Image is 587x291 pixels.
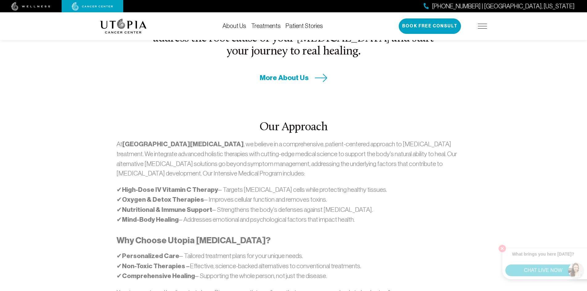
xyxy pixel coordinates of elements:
span: [PHONE_NUMBER] | [GEOGRAPHIC_DATA], [US_STATE] [432,2,575,11]
button: Book Free Consult [399,18,461,34]
img: icon-hamburger [478,24,487,29]
strong: Mind-Body Healing [122,216,179,224]
strong: High-Dose IV Vitamin C Therapy [122,186,218,194]
a: More About Us [260,73,328,83]
strong: Nutritional & Immune Support [122,206,212,214]
a: Treatments [251,22,281,29]
strong: Non-Toxic Therapies – [122,262,190,270]
strong: [GEOGRAPHIC_DATA][MEDICAL_DATA] [122,140,244,148]
p: At , we believe in a comprehensive, patient-centered approach to [MEDICAL_DATA] treatment. We int... [116,139,471,178]
strong: Oxygen & Detox Therapies [122,196,204,204]
strong: Personalized Care [122,252,179,260]
a: Patient Stories [286,22,323,29]
strong: Comprehensive Healing [122,272,195,280]
a: About Us [222,22,246,29]
img: wellness [11,2,50,11]
span: More About Us [260,73,309,83]
img: logo [100,19,147,34]
strong: Why Choose Utopia [MEDICAL_DATA]? [116,235,271,245]
a: [PHONE_NUMBER] | [GEOGRAPHIC_DATA], [US_STATE] [424,2,575,11]
p: ✔ – Targets [MEDICAL_DATA] cells while protecting healthy tissues. ✔ – Improves cellular function... [116,185,471,225]
p: ✔ – Tailored treatment plans for your unique needs. ✔ Effective, science-backed alternatives to c... [116,251,471,281]
h2: Our Approach [116,121,471,134]
img: cancer center [72,2,113,11]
